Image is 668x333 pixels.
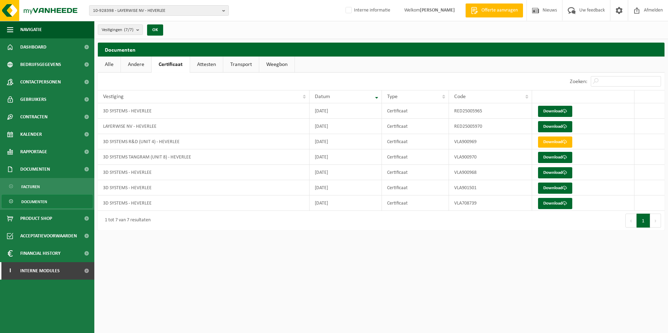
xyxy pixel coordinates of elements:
[98,24,143,35] button: Vestigingen(7/7)
[310,165,382,180] td: [DATE]
[124,28,133,32] count: (7/7)
[121,57,151,73] a: Andere
[147,24,163,36] button: OK
[20,91,46,108] span: Gebruikers
[310,134,382,149] td: [DATE]
[98,195,310,211] td: 3D SYSTEMS - HEVERLEE
[538,106,572,117] a: Download
[382,119,449,134] td: Certificaat
[538,183,572,194] a: Download
[650,214,661,228] button: Next
[382,180,449,195] td: Certificaat
[20,56,61,73] span: Bedrijfsgegevens
[21,195,47,208] span: Documenten
[20,161,50,178] span: Documenten
[103,94,124,99] span: Vestiging
[102,25,133,35] span: Vestigingen
[449,149,532,165] td: VLA900970
[20,108,48,126] span: Contracten
[98,103,310,119] td: 3D SYSTEMS - HEVERLEE
[310,149,382,165] td: [DATE]
[20,143,47,161] span: Rapportage
[449,134,532,149] td: VLA900969
[20,21,42,38] span: Navigatie
[20,245,60,262] span: Financial History
[2,180,93,193] a: Facturen
[98,180,310,195] td: 3D SYSTEMS - HEVERLEE
[382,149,449,165] td: Certificaat
[449,119,532,134] td: RED25005970
[20,38,46,56] span: Dashboard
[98,43,665,56] h2: Documenten
[20,126,42,143] span: Kalender
[98,149,310,165] td: 3D SYSTEMS TANGRAM (UNIT 8) - HEVERLEE
[310,180,382,195] td: [DATE]
[449,165,532,180] td: VLA900968
[538,136,572,148] a: Download
[152,57,190,73] a: Certificaat
[2,195,93,208] a: Documenten
[570,79,587,84] label: Zoeken:
[89,5,229,16] button: 10-928398 - LAYERWISE NV - HEVERLEE
[223,57,259,73] a: Transport
[538,121,572,132] a: Download
[310,103,382,119] td: [DATE]
[98,119,310,134] td: LAYERWISE NV - HEVERLEE
[98,165,310,180] td: 3D SYSTEMS - HEVERLEE
[538,167,572,178] a: Download
[449,195,532,211] td: VLA708739
[20,262,60,280] span: Interne modules
[449,103,532,119] td: RED25005965
[98,57,121,73] a: Alle
[20,227,77,245] span: Acceptatievoorwaarden
[420,8,455,13] strong: [PERSON_NAME]
[449,180,532,195] td: VLA901501
[465,3,523,17] a: Offerte aanvragen
[7,262,13,280] span: I
[190,57,223,73] a: Attesten
[480,7,520,14] span: Offerte aanvragen
[454,94,466,99] span: Code
[344,5,390,16] label: Interne informatie
[93,6,219,16] span: 10-928398 - LAYERWISE NV - HEVERLEE
[101,214,151,227] div: 1 tot 7 van 7 resultaten
[382,103,449,119] td: Certificaat
[382,195,449,211] td: Certificaat
[382,165,449,180] td: Certificaat
[315,94,330,99] span: Datum
[387,94,398,99] span: Type
[637,214,650,228] button: 1
[259,57,295,73] a: Weegbon
[310,119,382,134] td: [DATE]
[310,195,382,211] td: [DATE]
[625,214,637,228] button: Previous
[538,198,572,209] a: Download
[98,134,310,149] td: 3D SYSTEMS R&D (UNIT 4) - HEVERLEE
[538,152,572,163] a: Download
[20,210,52,227] span: Product Shop
[20,73,61,91] span: Contactpersonen
[21,180,40,193] span: Facturen
[382,134,449,149] td: Certificaat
